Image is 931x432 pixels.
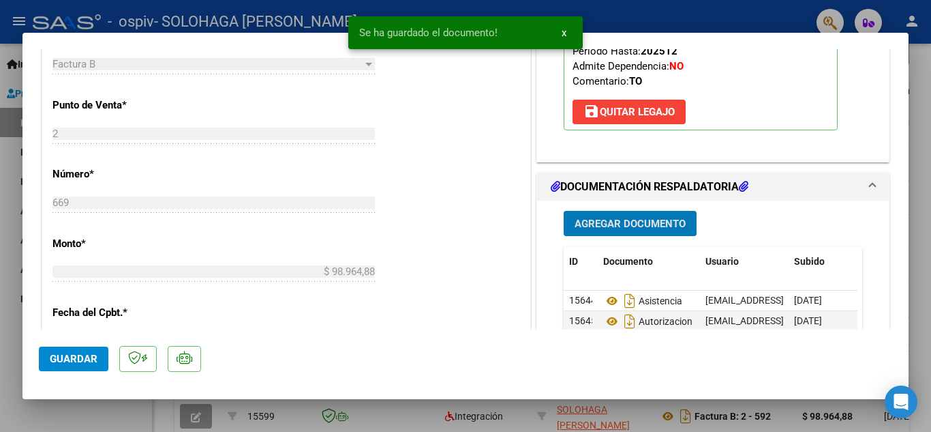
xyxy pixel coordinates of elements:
button: x [551,20,577,45]
span: x [562,27,566,39]
span: Asistencia [603,296,682,306]
span: [DATE] [794,295,822,306]
datatable-header-cell: Subido [789,247,857,276]
p: Punto de Venta [52,98,193,113]
i: Descargar documento [621,290,639,312]
button: Quitar Legajo [573,100,686,124]
span: Agregar Documento [575,218,686,230]
datatable-header-cell: Usuario [700,247,789,276]
datatable-header-cell: ID [564,247,598,276]
strong: NO [669,60,684,72]
span: Usuario [705,256,739,267]
span: Subido [794,256,825,267]
span: Comentario: [573,75,642,87]
span: ID [569,256,578,267]
strong: TO [629,75,642,87]
datatable-header-cell: Acción [857,247,925,276]
mat-expansion-panel-header: DOCUMENTACIÓN RESPALDATORIA [537,173,889,201]
span: [DATE] [794,315,822,326]
span: Quitar Legajo [583,106,675,118]
span: Documento [603,256,653,267]
h1: DOCUMENTACIÓN RESPALDATORIA [551,179,748,195]
p: Fecha del Cpbt. [52,305,193,321]
button: Agregar Documento [564,211,697,236]
span: Autorizacion [603,316,692,327]
span: Guardar [50,353,97,365]
span: Factura B [52,58,95,70]
p: Número [52,167,193,182]
datatable-header-cell: Documento [598,247,700,276]
strong: 202512 [641,45,677,57]
mat-icon: save [583,103,600,119]
p: Monto [52,236,193,252]
i: Descargar documento [621,311,639,332]
button: Guardar [39,347,108,371]
span: Se ha guardado el documento! [359,26,498,40]
div: Open Intercom Messenger [885,386,917,418]
span: 15644 [569,295,596,306]
span: 15645 [569,315,596,326]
